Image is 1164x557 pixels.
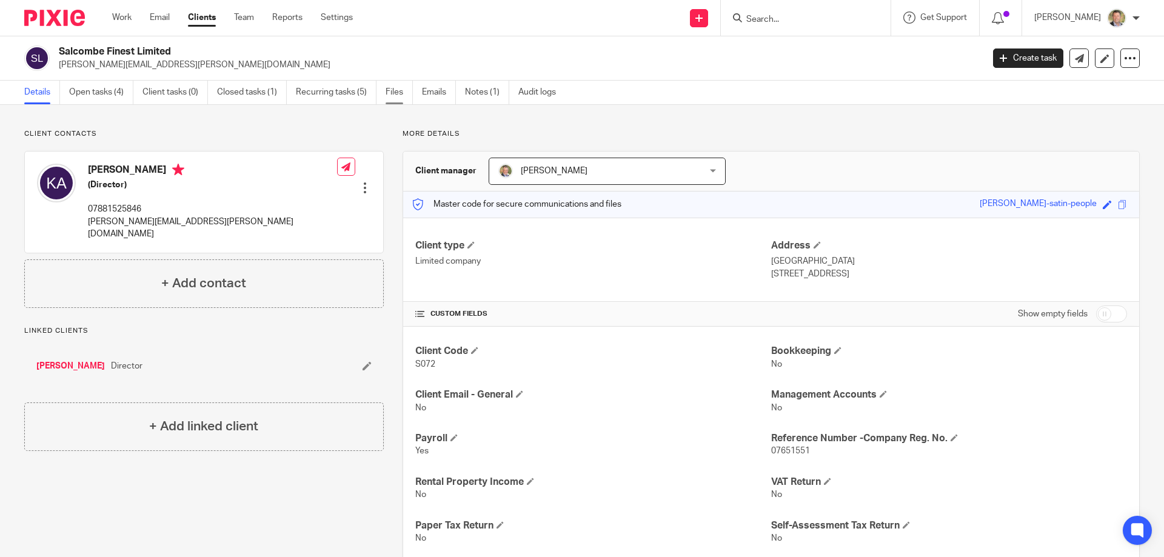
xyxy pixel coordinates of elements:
p: [PERSON_NAME][EMAIL_ADDRESS][PERSON_NAME][DOMAIN_NAME] [88,216,337,241]
h4: Rental Property Income [415,476,771,489]
h4: Paper Tax Return [415,519,771,532]
span: Get Support [920,13,967,22]
a: [PERSON_NAME] [36,360,105,372]
h4: [PERSON_NAME] [88,164,337,179]
p: [PERSON_NAME][EMAIL_ADDRESS][PERSON_NAME][DOMAIN_NAME] [59,59,975,71]
h4: Bookkeeping [771,345,1127,358]
h4: Client Email - General [415,389,771,401]
a: Work [112,12,132,24]
img: svg%3E [24,45,50,71]
p: Limited company [415,255,771,267]
p: Master code for secure communications and files [412,198,621,210]
a: Recurring tasks (5) [296,81,376,104]
img: svg%3E [37,164,76,202]
h4: + Add linked client [149,417,258,436]
span: Director [111,360,142,372]
h4: Client type [415,239,771,252]
p: [PERSON_NAME] [1034,12,1101,24]
a: Audit logs [518,81,565,104]
h4: Management Accounts [771,389,1127,401]
a: Email [150,12,170,24]
h5: (Director) [88,179,337,191]
span: [PERSON_NAME] [521,167,587,175]
span: S072 [415,360,435,369]
a: Client tasks (0) [142,81,208,104]
img: High%20Res%20Andrew%20Price%20Accountants_Poppy%20Jakes%20photography-1109.jpg [498,164,513,178]
p: Linked clients [24,326,384,336]
span: Yes [415,447,429,455]
a: Create task [993,48,1063,68]
a: Reports [272,12,303,24]
span: No [415,534,426,542]
h4: Client Code [415,345,771,358]
span: No [415,404,426,412]
p: 07881525846 [88,203,337,215]
h4: + Add contact [161,274,246,293]
a: Files [386,81,413,104]
a: Open tasks (4) [69,81,133,104]
p: [GEOGRAPHIC_DATA] [771,255,1127,267]
h2: Salcombe Finest Limited [59,45,792,58]
label: Show empty fields [1018,308,1088,320]
span: 07651551 [771,447,810,455]
h3: Client manager [415,165,477,177]
p: [STREET_ADDRESS] [771,268,1127,280]
h4: CUSTOM FIELDS [415,309,771,319]
p: More details [403,129,1140,139]
a: Notes (1) [465,81,509,104]
a: Closed tasks (1) [217,81,287,104]
span: No [771,534,782,542]
h4: Self-Assessment Tax Return [771,519,1127,532]
div: [PERSON_NAME]-satin-people [980,198,1097,212]
h4: Reference Number -Company Reg. No. [771,432,1127,445]
input: Search [745,15,854,25]
i: Primary [172,164,184,176]
a: Details [24,81,60,104]
a: Emails [422,81,456,104]
a: Settings [321,12,353,24]
a: Team [234,12,254,24]
img: High%20Res%20Andrew%20Price%20Accountants_Poppy%20Jakes%20photography-1118.jpg [1107,8,1126,28]
h4: VAT Return [771,476,1127,489]
h4: Payroll [415,432,771,445]
img: Pixie [24,10,85,26]
span: No [415,490,426,499]
span: No [771,404,782,412]
h4: Address [771,239,1127,252]
a: Clients [188,12,216,24]
span: No [771,490,782,499]
span: No [771,360,782,369]
p: Client contacts [24,129,384,139]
